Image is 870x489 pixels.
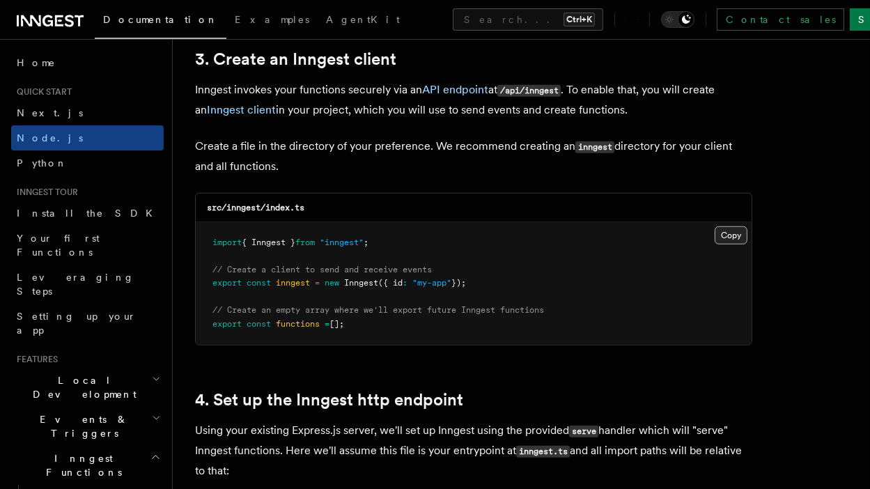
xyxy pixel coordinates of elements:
span: export [212,278,242,288]
span: Documentation [103,14,218,25]
button: Copy [715,226,747,244]
span: // Create an empty array where we'll export future Inngest functions [212,305,544,315]
span: Quick start [11,86,72,98]
p: Inngest invokes your functions securely via an at . To enable that, you will create an in your pr... [195,80,752,120]
span: export [212,319,242,329]
a: Home [11,50,164,75]
span: ; [364,238,368,247]
a: Documentation [95,4,226,39]
span: const [247,278,271,288]
span: Home [17,56,56,70]
span: : [403,278,407,288]
kbd: Ctrl+K [564,13,595,26]
a: Python [11,150,164,176]
span: functions [276,319,320,329]
span: = [315,278,320,288]
a: Node.js [11,125,164,150]
span: Examples [235,14,309,25]
span: "inngest" [320,238,364,247]
span: import [212,238,242,247]
span: { Inngest } [242,238,295,247]
button: Events & Triggers [11,407,164,446]
span: Inngest [344,278,378,288]
code: src/inngest/index.ts [207,203,304,212]
button: Search...Ctrl+K [453,8,603,31]
span: from [295,238,315,247]
p: Create a file in the directory of your preference. We recommend creating an directory for your cl... [195,137,752,176]
span: Install the SDK [17,208,161,219]
a: Setting up your app [11,304,164,343]
code: serve [569,426,598,437]
a: Leveraging Steps [11,265,164,304]
span: const [247,319,271,329]
a: Examples [226,4,318,38]
a: Next.js [11,100,164,125]
span: inngest [276,278,310,288]
a: AgentKit [318,4,408,38]
span: AgentKit [326,14,400,25]
a: Your first Functions [11,226,164,265]
span: new [325,278,339,288]
span: Features [11,354,58,365]
span: Node.js [17,132,83,143]
button: Local Development [11,368,164,407]
a: Install the SDK [11,201,164,226]
span: = [325,319,329,329]
span: Python [17,157,68,169]
span: Leveraging Steps [17,272,134,297]
button: Inngest Functions [11,446,164,485]
span: ({ id [378,278,403,288]
span: "my-app" [412,278,451,288]
span: Setting up your app [17,311,137,336]
span: }); [451,278,466,288]
code: inngest.ts [516,446,570,458]
a: Contact sales [717,8,844,31]
p: Using your existing Express.js server, we'll set up Inngest using the provided handler which will... [195,421,752,481]
code: /api/inngest [497,85,561,97]
span: Next.js [17,107,83,118]
span: Inngest tour [11,187,78,198]
span: Inngest Functions [11,451,150,479]
button: Toggle dark mode [661,11,694,28]
code: inngest [575,141,614,153]
span: []; [329,319,344,329]
span: // Create a client to send and receive events [212,265,432,274]
span: Events & Triggers [11,412,152,440]
span: Local Development [11,373,152,401]
a: 3. Create an Inngest client [195,49,396,69]
span: Your first Functions [17,233,100,258]
a: Inngest client [207,103,276,116]
a: API endpoint [422,83,488,96]
a: 4. Set up the Inngest http endpoint [195,390,463,410]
